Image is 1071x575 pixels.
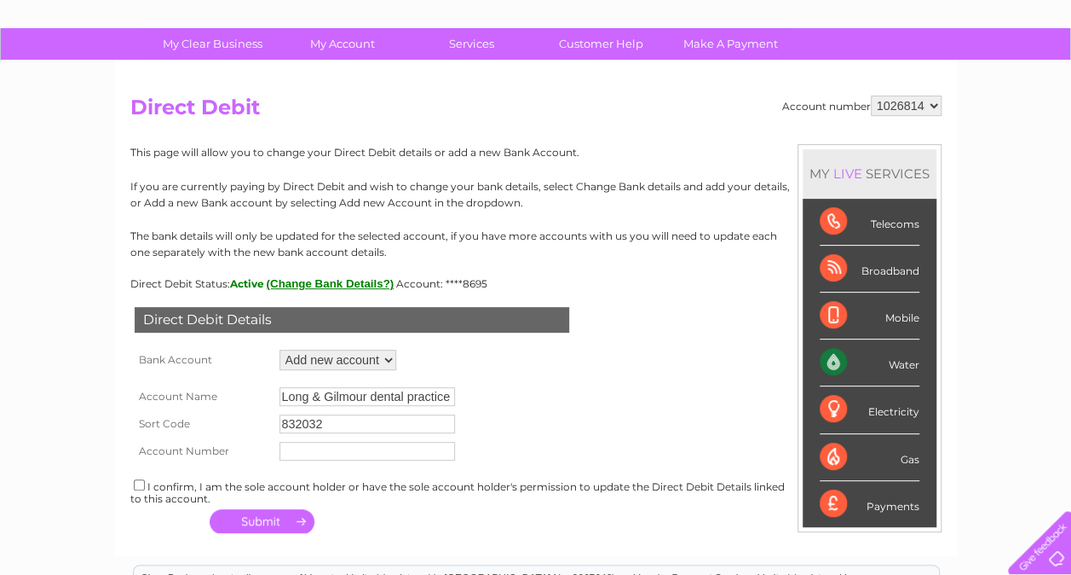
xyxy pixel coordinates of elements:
a: Services [401,28,542,60]
div: Electricity [820,386,919,433]
p: If you are currently paying by Direct Debit and wish to change your bank details, select Change B... [130,178,941,211]
div: MY SERVICES [803,149,936,198]
a: My Clear Business [142,28,283,60]
div: Account number [782,96,941,116]
th: Account Name [130,383,275,410]
div: Water [820,340,919,386]
a: Telecoms [861,73,913,85]
span: Active [230,277,264,290]
a: Water [771,73,803,85]
a: Log out [1015,73,1055,85]
a: My Account [272,28,412,60]
div: Telecoms [820,199,919,246]
a: Make A Payment [660,28,801,60]
a: Customer Help [531,28,671,60]
div: Clear Business is a trading name of Verastar Limited (registered in [GEOGRAPHIC_DATA] No. 3667643... [134,9,939,83]
div: I confirm, I am the sole account holder or have the sole account holder's permission to update th... [130,477,941,505]
div: LIVE [830,166,866,182]
a: Energy [814,73,851,85]
a: Contact [958,73,999,85]
div: Payments [820,481,919,527]
th: Sort Code [130,410,275,438]
div: Direct Debit Status: [130,277,941,290]
button: (Change Bank Details?) [267,277,394,290]
h2: Direct Debit [130,96,941,128]
p: This page will allow you to change your Direct Debit details or add a new Bank Account. [130,144,941,160]
a: 0333 014 3131 [750,9,867,30]
img: logo.png [37,44,124,96]
p: The bank details will only be updated for the selected account, if you have more accounts with us... [130,228,941,260]
div: Broadband [820,246,919,293]
a: Blog [923,73,947,85]
th: Bank Account [130,346,275,375]
div: Gas [820,434,919,481]
div: Direct Debit Details [135,307,569,333]
th: Account Number [130,438,275,465]
div: Mobile [820,293,919,340]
